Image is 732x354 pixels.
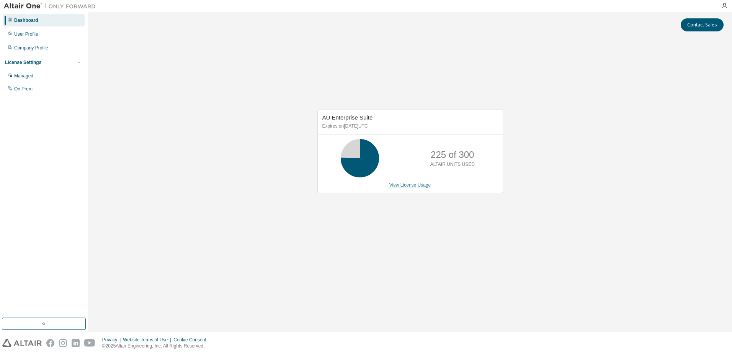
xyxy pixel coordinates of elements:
div: User Profile [14,31,38,37]
p: Expires on [DATE] UTC [322,123,496,129]
a: View License Usage [389,182,431,188]
div: Company Profile [14,45,48,51]
img: youtube.svg [84,339,95,347]
img: facebook.svg [46,339,54,347]
div: Cookie Consent [173,337,211,343]
div: Managed [14,73,33,79]
div: Website Terms of Use [123,337,173,343]
div: License Settings [5,59,41,66]
div: Dashboard [14,17,38,23]
div: On Prem [14,86,33,92]
span: AU Enterprise Suite [322,114,373,121]
p: ALTAIR UNITS USED [430,161,475,168]
button: Contact Sales [681,18,724,31]
img: linkedin.svg [72,339,80,347]
img: altair_logo.svg [2,339,42,347]
img: instagram.svg [59,339,67,347]
img: Altair One [4,2,100,10]
p: © 2025 Altair Engineering, Inc. All Rights Reserved. [102,343,211,349]
p: 225 of 300 [431,148,474,161]
div: Privacy [102,337,123,343]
